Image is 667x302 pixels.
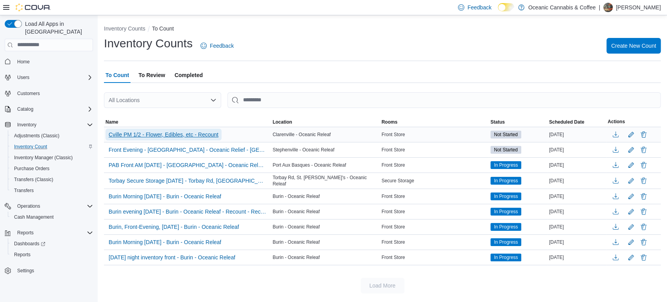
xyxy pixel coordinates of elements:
[626,221,636,233] button: Edit count details
[380,176,489,185] div: Secure Storage
[380,192,489,201] div: Front Store
[106,159,270,171] button: PAB Front AM [DATE] - [GEOGRAPHIC_DATA] - Oceanic Releaf - Recount - Recount
[175,67,203,83] span: Completed
[8,249,96,260] button: Reports
[210,97,216,103] button: Open list of options
[17,59,30,65] span: Home
[603,3,613,12] div: Samantha Craig
[14,120,93,129] span: Inventory
[490,238,521,246] span: In Progress
[210,42,234,50] span: Feedback
[273,254,320,261] span: Burin - Oceanic Releaf
[11,131,63,140] a: Adjustments (Classic)
[14,228,93,237] span: Reports
[17,106,33,112] span: Catalog
[14,89,43,98] a: Customers
[639,160,648,170] button: Delete
[494,239,518,246] span: In Progress
[498,3,514,11] input: Dark Mode
[490,146,521,154] span: Not Started
[17,74,29,81] span: Users
[547,207,606,216] div: [DATE]
[8,152,96,163] button: Inventory Manager (Classic)
[106,252,238,263] button: [DATE] night inventory front - Burin - Oceanic Releaf
[14,165,50,172] span: Purchase Orders
[11,250,34,259] a: Reports
[17,122,36,128] span: Inventory
[8,212,96,223] button: Cash Management
[14,228,37,237] button: Reports
[639,207,648,216] button: Delete
[109,146,266,154] span: Front Evening - [GEOGRAPHIC_DATA] - Oceanic Relief - [GEOGRAPHIC_DATA] - [GEOGRAPHIC_DATA] Releaf...
[273,209,320,215] span: Burin - Oceanic Releaf
[14,73,32,82] button: Users
[611,42,656,50] span: Create New Count
[8,174,96,185] button: Transfers (Classic)
[11,186,37,195] a: Transfers
[626,129,636,140] button: Edit count details
[626,159,636,171] button: Edit count details
[8,185,96,196] button: Transfers
[11,212,57,222] a: Cash Management
[17,203,40,209] span: Operations
[8,130,96,141] button: Adjustments (Classic)
[380,130,489,139] div: Front Store
[11,153,76,162] a: Inventory Manager (Classic)
[616,3,661,12] p: [PERSON_NAME]
[14,252,30,258] span: Reports
[273,119,292,125] span: Location
[11,142,50,151] a: Inventory Count
[547,237,606,247] div: [DATE]
[11,175,56,184] a: Transfers (Classic)
[490,253,521,261] span: In Progress
[104,25,145,32] button: Inventory Counts
[2,56,96,67] button: Home
[271,117,380,127] button: Location
[22,20,93,36] span: Load All Apps in [GEOGRAPHIC_DATA]
[104,117,271,127] button: Name
[547,145,606,155] div: [DATE]
[138,67,165,83] span: To Review
[639,253,648,262] button: Delete
[639,130,648,139] button: Delete
[17,90,40,97] span: Customers
[626,236,636,248] button: Edit count details
[17,230,34,236] span: Reports
[11,239,93,248] span: Dashboards
[14,241,45,247] span: Dashboards
[8,163,96,174] button: Purchase Orders
[227,92,661,108] input: This is a search bar. After typing your query, hit enter to filter the results lower in the page.
[273,162,346,168] span: Port Aux Basques - Oceanic Releaf
[626,144,636,156] button: Edit count details
[2,227,96,238] button: Reports
[11,175,93,184] span: Transfers (Classic)
[490,119,505,125] span: Status
[8,238,96,249] a: Dashboards
[547,130,606,139] div: [DATE]
[547,253,606,262] div: [DATE]
[273,147,334,153] span: Stephenville - Oceanic Releaf
[109,131,218,138] span: Cville PM 1/2 - Flower, Edibles, etc - Recount
[273,193,320,200] span: Burin - Oceanic Releaf
[8,141,96,152] button: Inventory Count
[381,119,397,125] span: Rooms
[14,187,34,194] span: Transfers
[490,177,521,185] span: In Progress
[273,174,379,187] span: Torbay Rd, St. [PERSON_NAME]'s - Oceanic Releaf
[109,192,221,200] span: Burin Morning [DATE] - Burin - Oceanic Releaf
[273,239,320,245] span: Burin - Oceanic Releaf
[14,73,93,82] span: Users
[380,207,489,216] div: Front Store
[17,268,34,274] span: Settings
[380,145,489,155] div: Front Store
[104,36,193,51] h1: Inventory Counts
[11,131,93,140] span: Adjustments (Classic)
[106,236,224,248] button: Burin Morning [DATE] - Burin - Oceanic Releaf
[14,104,93,114] span: Catalog
[14,201,93,211] span: Operations
[549,119,584,125] span: Scheduled Date
[467,4,491,11] span: Feedback
[11,186,93,195] span: Transfers
[639,145,648,155] button: Delete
